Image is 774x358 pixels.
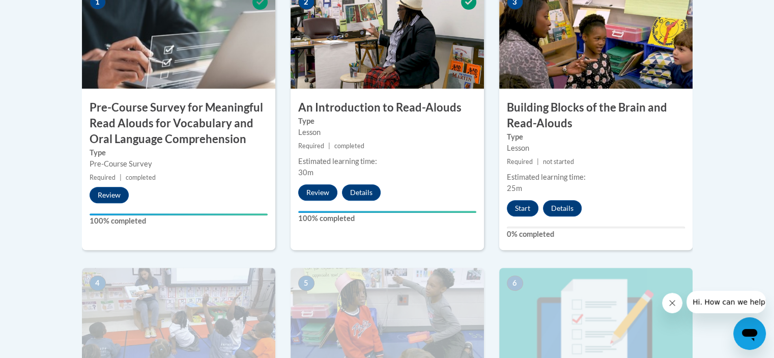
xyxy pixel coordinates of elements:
span: 25m [507,184,522,192]
h3: Pre-Course Survey for Meaningful Read Alouds for Vocabulary and Oral Language Comprehension [82,100,275,147]
label: 100% completed [90,215,268,227]
span: Required [90,174,116,181]
span: completed [126,174,156,181]
div: Estimated learning time: [507,172,685,183]
button: Details [543,200,582,216]
div: Your progress [298,211,476,213]
span: Hi. How can we help? [6,7,82,15]
iframe: Button to launch messaging window [733,317,766,350]
button: Review [298,184,337,201]
label: 0% completed [507,229,685,240]
label: Type [90,147,268,158]
div: Your progress [90,213,268,215]
button: Start [507,200,538,216]
span: completed [334,142,364,150]
label: 100% completed [298,213,476,224]
span: 6 [507,276,523,291]
div: Pre-Course Survey [90,158,268,170]
h3: Building Blocks of the Brain and Read-Alouds [499,100,693,131]
span: Required [507,158,533,166]
label: Type [298,116,476,127]
iframe: Close message [662,293,682,313]
iframe: Message from company [686,291,766,313]
span: 4 [90,276,106,291]
span: 30m [298,168,313,177]
label: Type [507,131,685,143]
div: Estimated learning time: [298,156,476,167]
span: | [328,142,330,150]
div: Lesson [298,127,476,138]
button: Details [342,184,381,201]
span: | [537,158,539,166]
span: | [120,174,122,181]
h3: An Introduction to Read-Alouds [291,100,484,116]
span: not started [543,158,574,166]
span: 5 [298,276,314,291]
button: Review [90,187,129,203]
span: Required [298,142,324,150]
div: Lesson [507,143,685,154]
